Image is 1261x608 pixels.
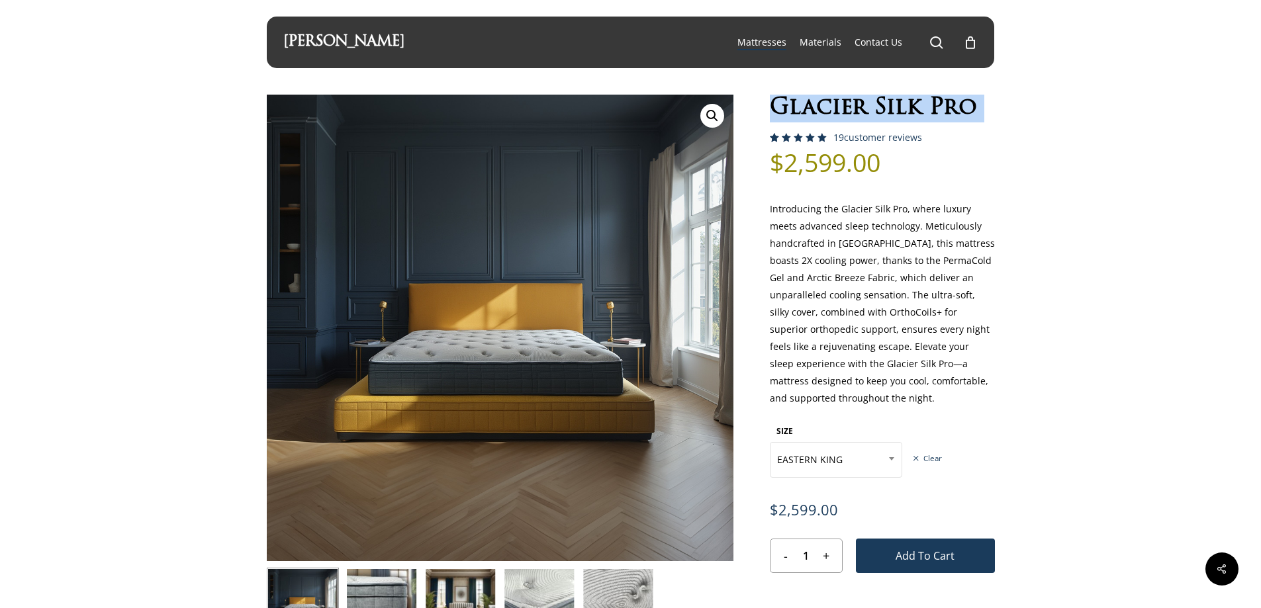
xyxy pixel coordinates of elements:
[770,95,995,122] h1: Glacier Silk Pro
[770,500,778,519] span: $
[855,36,902,48] span: Contact Us
[770,200,995,421] p: Introducing the Glacier Silk Pro, where luxury meets advanced sleep technology. Meticulously hand...
[771,446,902,474] span: EASTERN KING
[819,539,842,572] input: +
[855,36,902,49] a: Contact Us
[800,36,841,49] a: Materials
[737,36,786,49] a: Mattresses
[800,36,841,48] span: Materials
[770,133,827,142] div: Rated 5.00 out of 5
[771,539,794,572] input: -
[833,131,844,144] span: 19
[731,17,978,68] nav: Main Menu
[776,425,793,437] label: SIZE
[770,442,902,478] span: EASTERN KING
[963,35,978,50] a: Cart
[700,104,724,128] a: View full-screen image gallery
[770,500,838,519] bdi: 2,599.00
[770,146,784,179] span: $
[833,132,922,143] a: 19customer reviews
[912,454,942,463] a: Clear options
[856,539,995,573] button: Add to cart
[770,133,784,155] span: 18
[737,36,786,48] span: Mattresses
[793,539,818,572] input: Product quantity
[770,146,880,179] bdi: 2,599.00
[283,35,404,50] a: [PERSON_NAME]
[770,133,827,198] span: Rated out of 5 based on customer ratings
